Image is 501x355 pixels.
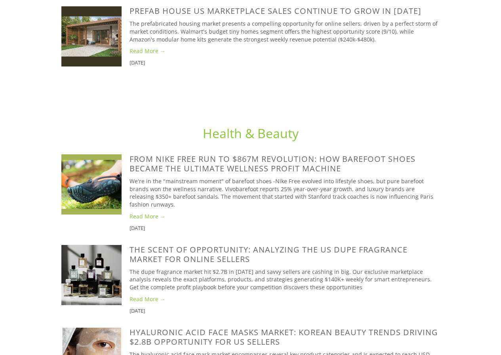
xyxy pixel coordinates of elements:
img: Prefab House US Marketplace sales continue to grow in 2025 [61,6,122,66]
a: The Scent of Opportunity: Analyzing the US Dupe Fragrance Market for Online Sellers [61,245,130,305]
a: Health & Beauty [203,125,299,142]
p: The dupe fragrance market hit $2.7B in [DATE] and savvy sellers are cashing in big. Our exclusive... [130,268,440,291]
a: From Nike Free Run to $867M Revolution: How Barefoot Shoes Became the Ultimate Wellness Profit Ma... [61,154,130,215]
time: [DATE] [130,59,145,66]
a: From Nike Free Run to $867M Revolution: How Barefoot Shoes Became the Ultimate Wellness Profit Ma... [130,154,415,174]
time: [DATE] [130,224,145,232]
a: Hyaluronic Acid Face Masks Market: Korean Beauty Trends Driving $2.8B Opportunity for US Sellers [130,327,438,347]
a: Prefab House US Marketplace sales continue to grow in 2025 [61,6,130,66]
a: The Scent of Opportunity: Analyzing the US Dupe Fragrance Market for Online Sellers [130,244,408,264]
time: [DATE] [130,307,145,314]
a: Read More → [130,47,440,55]
a: Read More → [130,295,440,303]
p: The prefabricated housing market presents a compelling opportunity for online sellers, driven by ... [130,20,440,43]
img: The Scent of Opportunity: Analyzing the US Dupe Fragrance Market for Online Sellers [61,245,122,305]
img: From Nike Free Run to $867M Revolution: How Barefoot Shoes Became the Ultimate Wellness Profit Ma... [61,154,122,215]
a: Prefab House US Marketplace sales continue to grow in [DATE] [130,6,421,16]
a: Read More → [130,213,440,220]
p: We're in the "mainstream moment" of barefoot shoes -Nike Free evolved into lifestyle shoes, but p... [130,177,440,208]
